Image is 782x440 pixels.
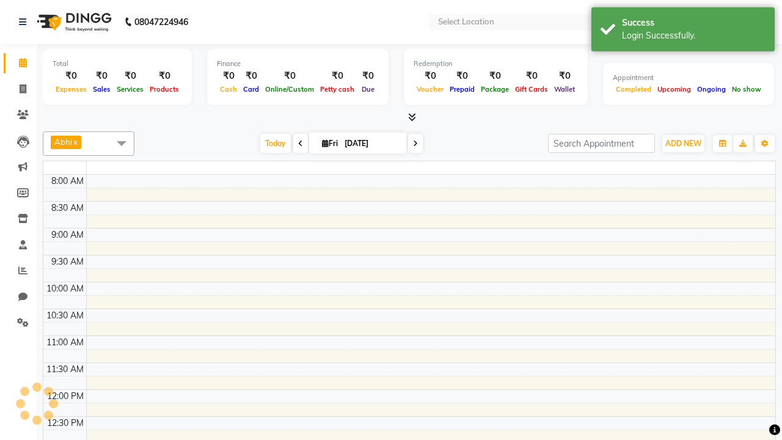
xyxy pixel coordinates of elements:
[49,229,86,241] div: 9:00 AM
[53,85,90,94] span: Expenses
[217,59,379,69] div: Finance
[317,85,357,94] span: Petty cash
[72,137,78,147] a: x
[217,85,240,94] span: Cash
[622,16,766,29] div: Success
[654,85,694,94] span: Upcoming
[729,85,764,94] span: No show
[49,175,86,188] div: 8:00 AM
[613,85,654,94] span: Completed
[114,85,147,94] span: Services
[240,85,262,94] span: Card
[260,134,291,153] span: Today
[31,5,115,39] img: logo
[44,336,86,349] div: 11:00 AM
[90,69,114,83] div: ₹0
[44,309,86,322] div: 10:30 AM
[114,69,147,83] div: ₹0
[45,417,86,430] div: 12:30 PM
[147,69,182,83] div: ₹0
[54,137,72,147] span: Abhi
[478,69,512,83] div: ₹0
[414,85,447,94] span: Voucher
[49,255,86,268] div: 9:30 AM
[317,69,357,83] div: ₹0
[613,73,764,83] div: Appointment
[414,59,578,69] div: Redemption
[665,139,701,148] span: ADD NEW
[262,85,317,94] span: Online/Custom
[438,16,494,28] div: Select Location
[551,69,578,83] div: ₹0
[512,85,551,94] span: Gift Cards
[694,85,729,94] span: Ongoing
[262,69,317,83] div: ₹0
[134,5,188,39] b: 08047224946
[45,390,86,403] div: 12:00 PM
[414,69,447,83] div: ₹0
[551,85,578,94] span: Wallet
[359,85,378,94] span: Due
[478,85,512,94] span: Package
[44,363,86,376] div: 11:30 AM
[49,202,86,215] div: 8:30 AM
[44,282,86,295] div: 10:00 AM
[53,69,90,83] div: ₹0
[512,69,551,83] div: ₹0
[447,69,478,83] div: ₹0
[147,85,182,94] span: Products
[622,29,766,42] div: Login Successfully.
[447,85,478,94] span: Prepaid
[662,135,704,152] button: ADD NEW
[357,69,379,83] div: ₹0
[341,134,402,153] input: 2025-10-03
[217,69,240,83] div: ₹0
[240,69,262,83] div: ₹0
[53,59,182,69] div: Total
[90,85,114,94] span: Sales
[548,134,655,153] input: Search Appointment
[319,139,341,148] span: Fri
